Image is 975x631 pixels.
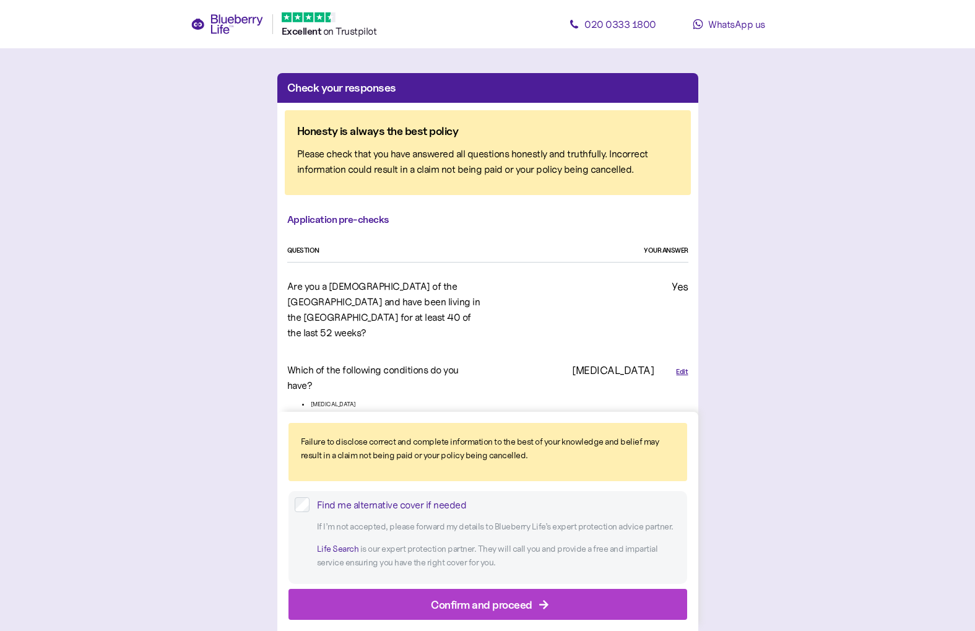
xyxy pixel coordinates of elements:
[288,589,687,620] button: Confirm and proceed
[301,435,675,462] div: Failure to disclose correct and complete information to the best of your knowledge and belief may...
[287,79,688,97] div: Check your responses
[297,123,678,140] div: Honesty is always the best policy
[317,543,359,554] a: Life Search
[493,279,688,295] div: Yes
[311,399,356,409] span: [MEDICAL_DATA]
[676,367,688,377] button: Edit
[674,12,785,37] a: WhatsApp us
[282,25,323,37] span: Excellent ️
[493,362,654,379] div: [MEDICAL_DATA]
[317,520,681,534] p: If I’m not accepted, please forward my details to Blueberry Life ’s expert protection advice part...
[323,25,377,37] span: on Trustpilot
[317,542,681,569] p: is our expert protection partner. They will call you and provide a free and impartial service ens...
[297,146,678,177] div: Please check that you have answered all questions honestly and truthfully. Incorrect information ...
[287,362,483,393] div: Which of the following conditions do you have?
[317,497,681,512] div: Find me alternative cover if needed
[708,18,765,30] span: WhatsApp us
[644,245,688,256] div: YOUR ANSWER
[431,596,532,612] div: Confirm and proceed
[287,212,688,228] div: Application pre-checks
[557,12,669,37] a: 020 0333 1800
[287,245,319,256] div: QUESTION
[584,18,656,30] span: 020 0333 1800
[287,279,483,340] div: Are you a [DEMOGRAPHIC_DATA] of the [GEOGRAPHIC_DATA] and have been living in the [GEOGRAPHIC_DAT...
